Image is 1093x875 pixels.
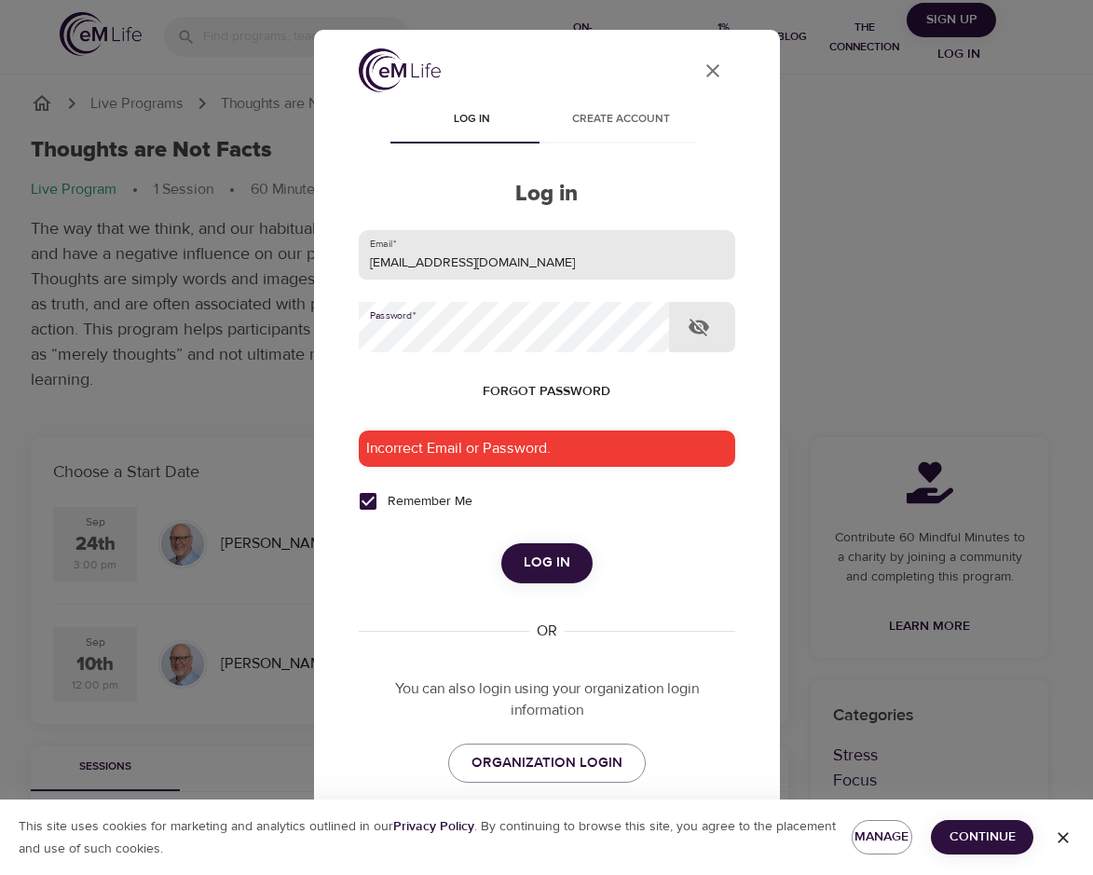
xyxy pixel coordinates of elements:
[359,431,735,467] div: Incorrect Email or Password.
[448,744,646,783] a: ORGANIZATION LOGIN
[558,110,685,130] span: Create account
[475,375,618,409] button: Forgot password
[359,678,735,721] p: You can also login using your organization login information
[409,110,536,130] span: Log in
[359,99,735,144] div: disabled tabs example
[359,48,441,92] img: logo
[529,621,565,642] div: OR
[359,181,735,208] h2: Log in
[501,543,593,582] button: Log in
[524,551,570,575] span: Log in
[388,492,472,512] span: Remember Me
[483,380,610,403] span: Forgot password
[946,826,1018,849] span: Continue
[690,48,735,93] button: close
[393,818,474,835] b: Privacy Policy
[867,826,898,849] span: Manage
[471,751,622,775] span: ORGANIZATION LOGIN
